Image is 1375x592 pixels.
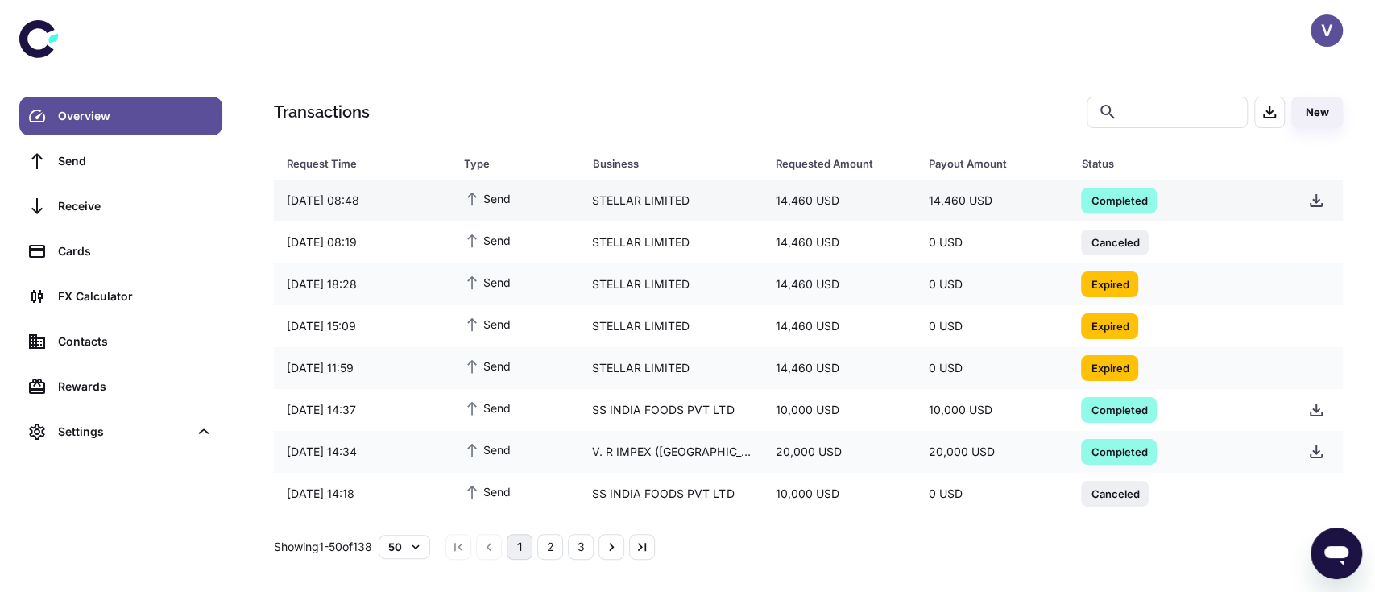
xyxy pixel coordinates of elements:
[1081,401,1157,417] span: Completed
[19,367,222,406] a: Rewards
[274,269,451,300] div: [DATE] 18:28
[1311,528,1362,579] iframe: Button to launch messaging window
[58,152,213,170] div: Send
[1081,192,1157,208] span: Completed
[464,399,511,416] span: Send
[579,437,763,467] div: V. R IMPEX ([GEOGRAPHIC_DATA] )
[598,534,624,560] button: Go to next page
[929,152,1042,175] div: Payout Amount
[58,423,188,441] div: Settings
[568,534,594,560] button: Go to page 3
[464,152,573,175] span: Type
[579,269,763,300] div: STELLAR LIMITED
[58,288,213,305] div: FX Calculator
[19,142,222,180] a: Send
[464,315,511,333] span: Send
[274,227,451,258] div: [DATE] 08:19
[464,441,511,458] span: Send
[464,152,552,175] div: Type
[379,535,430,559] button: 50
[916,227,1069,258] div: 0 USD
[929,152,1062,175] span: Payout Amount
[763,311,916,342] div: 14,460 USD
[19,412,222,451] div: Settings
[274,353,451,383] div: [DATE] 11:59
[287,152,445,175] span: Request Time
[19,277,222,316] a: FX Calculator
[58,197,213,215] div: Receive
[443,534,657,560] nav: pagination navigation
[579,185,763,216] div: STELLAR LIMITED
[19,97,222,135] a: Overview
[916,185,1069,216] div: 14,460 USD
[1081,234,1149,250] span: Canceled
[58,378,213,395] div: Rewards
[763,227,916,258] div: 14,460 USD
[1081,317,1138,333] span: Expired
[58,242,213,260] div: Cards
[537,534,563,560] button: Go to page 2
[19,187,222,226] a: Receive
[58,333,213,350] div: Contacts
[763,437,916,467] div: 20,000 USD
[916,353,1069,383] div: 0 USD
[58,107,213,125] div: Overview
[464,357,511,375] span: Send
[1081,152,1276,175] span: Status
[1311,14,1343,47] button: V
[916,478,1069,509] div: 0 USD
[274,478,451,509] div: [DATE] 14:18
[274,100,370,124] h1: Transactions
[916,395,1069,425] div: 10,000 USD
[579,311,763,342] div: STELLAR LIMITED
[274,538,372,556] p: Showing 1-50 of 138
[507,534,532,560] button: page 1
[464,482,511,500] span: Send
[916,269,1069,300] div: 0 USD
[763,478,916,509] div: 10,000 USD
[274,437,451,467] div: [DATE] 14:34
[763,269,916,300] div: 14,460 USD
[1291,97,1343,128] button: New
[1081,359,1138,375] span: Expired
[1081,152,1255,175] div: Status
[579,353,763,383] div: STELLAR LIMITED
[916,437,1069,467] div: 20,000 USD
[776,152,909,175] span: Requested Amount
[19,232,222,271] a: Cards
[464,273,511,291] span: Send
[579,478,763,509] div: SS INDIA FOODS PVT LTD
[763,185,916,216] div: 14,460 USD
[287,152,424,175] div: Request Time
[579,227,763,258] div: STELLAR LIMITED
[1081,443,1157,459] span: Completed
[464,231,511,249] span: Send
[274,311,451,342] div: [DATE] 15:09
[916,311,1069,342] div: 0 USD
[579,395,763,425] div: SS INDIA FOODS PVT LTD
[274,185,451,216] div: [DATE] 08:48
[19,322,222,361] a: Contacts
[274,395,451,425] div: [DATE] 14:37
[763,395,916,425] div: 10,000 USD
[629,534,655,560] button: Go to last page
[1081,275,1138,292] span: Expired
[763,353,916,383] div: 14,460 USD
[776,152,888,175] div: Requested Amount
[464,189,511,207] span: Send
[1081,485,1149,501] span: Canceled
